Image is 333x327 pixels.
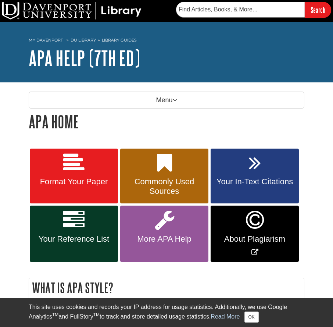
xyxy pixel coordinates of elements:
a: Format Your Paper [30,149,118,204]
a: Link opens in new window [211,206,299,262]
img: DU Library [2,2,142,19]
div: This site uses cookies and records your IP address for usage statistics. Additionally, we use Goo... [29,303,304,323]
a: Read More [211,313,240,320]
span: More APA Help [126,234,203,244]
button: Close [244,312,259,323]
nav: breadcrumb [29,35,304,47]
span: About Plagiarism [216,234,293,244]
sup: TM [93,312,100,317]
h2: What is APA Style? [29,278,304,298]
a: Your In-Text Citations [211,149,299,204]
p: Menu [29,92,304,109]
sup: TM [52,312,58,317]
span: Format Your Paper [35,177,112,186]
span: Your Reference List [35,234,112,244]
h1: APA Home [29,112,304,131]
a: Your Reference List [30,206,118,262]
a: More APA Help [120,206,208,262]
a: My Davenport [29,37,63,43]
a: Library Guides [102,38,137,43]
input: Find Articles, Books, & More... [176,2,305,17]
span: Commonly Used Sources [126,177,203,196]
span: Your In-Text Citations [216,177,293,186]
a: APA Help (7th Ed) [29,47,140,70]
input: Search [305,2,331,18]
form: Searches DU Library's articles, books, and more [176,2,331,18]
a: Commonly Used Sources [120,149,208,204]
a: DU Library [71,38,96,43]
